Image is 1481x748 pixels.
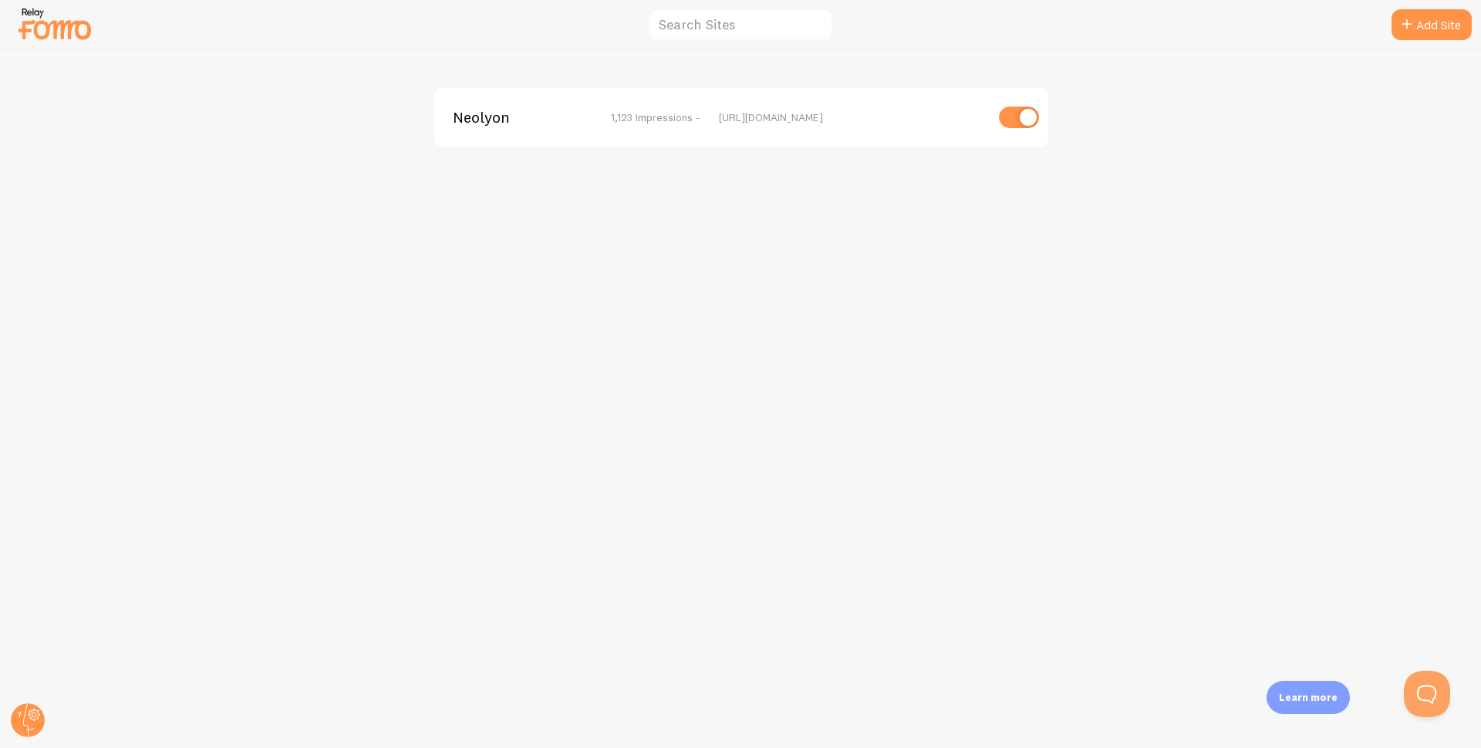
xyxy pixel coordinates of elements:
span: 1,123 Impressions - [611,110,700,124]
div: Learn more [1267,681,1350,714]
p: Learn more [1279,690,1338,705]
img: fomo-relay-logo-orange.svg [16,4,93,43]
iframe: Help Scout Beacon - Open [1404,671,1450,717]
div: [URL][DOMAIN_NAME] [719,110,985,124]
span: Neolyon [453,110,577,124]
